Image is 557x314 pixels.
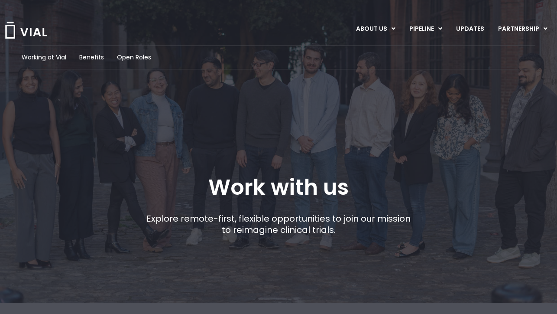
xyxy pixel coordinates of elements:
[117,53,151,62] a: Open Roles
[143,213,414,235] p: Explore remote-first, flexible opportunities to join our mission to reimagine clinical trials.
[22,53,66,62] a: Working at Vial
[79,53,104,62] a: Benefits
[449,22,491,36] a: UPDATES
[491,22,554,36] a: PARTNERSHIPMenu Toggle
[349,22,402,36] a: ABOUT USMenu Toggle
[4,22,48,39] img: Vial Logo
[208,175,349,200] h1: Work with us
[402,22,449,36] a: PIPELINEMenu Toggle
